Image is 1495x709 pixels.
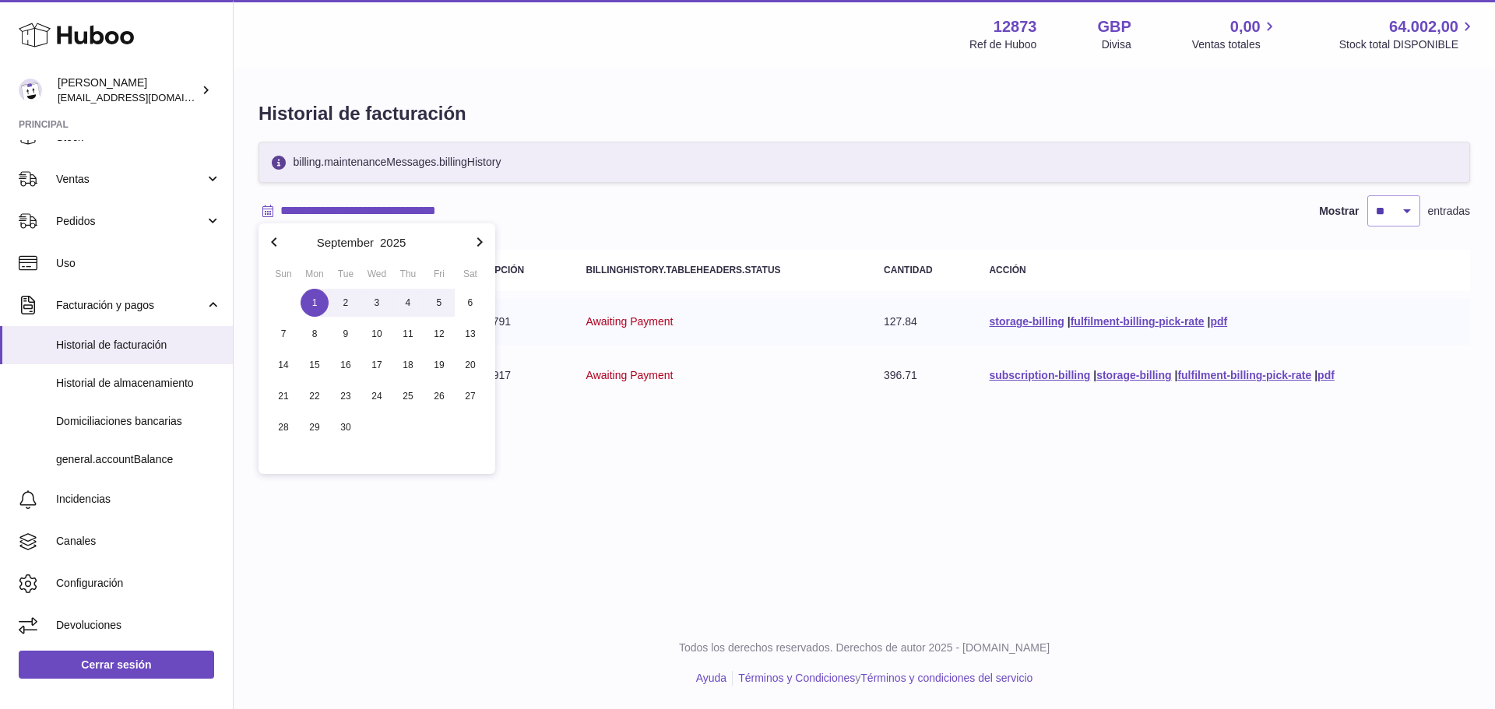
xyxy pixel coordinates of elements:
span: Awaiting Payment [586,369,674,381]
strong: Acción [989,265,1025,276]
div: Divisa [1102,37,1131,52]
span: Ventas totales [1192,37,1279,52]
span: general.accountBalance [56,452,221,467]
span: 2 [332,289,360,317]
span: 1 [301,289,329,317]
span: Facturación y pagos [56,298,205,313]
span: 12 [425,320,453,348]
span: Pedidos [56,214,205,229]
span: 8 [301,320,329,348]
td: 396.71 [868,353,973,398]
button: 12 [424,318,455,349]
a: storage-billing [1096,369,1171,381]
span: 18 [394,351,422,379]
div: Thu [392,267,424,281]
button: 2025 [380,237,406,248]
button: 28 [268,412,299,443]
button: 22 [299,381,330,412]
span: 26 [425,382,453,410]
strong: Cantidad [884,265,933,276]
div: Tue [330,267,361,281]
button: 15 [299,349,330,381]
div: Wed [361,267,392,281]
li: y [733,671,1032,686]
span: 7 [269,320,297,348]
span: 64.002,00 [1389,16,1458,37]
td: INV-17791 [444,299,571,345]
button: 27 [455,381,486,412]
span: Historial de facturación [56,338,221,353]
button: 13 [455,318,486,349]
span: [EMAIL_ADDRESS][DOMAIN_NAME] [58,91,229,104]
p: Todos los derechos reservados. Derechos de autor 2025 - [DOMAIN_NAME] [246,641,1483,655]
a: pdf [1210,315,1227,328]
button: 5 [424,287,455,318]
button: 11 [392,318,424,349]
a: Términos y Condiciones [738,672,855,684]
button: September [317,237,374,248]
button: 14 [268,349,299,381]
span: 11 [394,320,422,348]
button: 20 [455,349,486,381]
div: Sat [455,267,486,281]
button: 4 [392,287,424,318]
a: subscription-billing [989,369,1090,381]
span: 15 [301,351,329,379]
span: | [1174,369,1177,381]
div: Fri [424,267,455,281]
div: Ref de Huboo [969,37,1036,52]
button: 2 [330,287,361,318]
button: 7 [268,318,299,349]
span: 24 [363,382,391,410]
strong: GBP [1097,16,1131,37]
a: storage-billing [989,315,1064,328]
div: Mon [299,267,330,281]
strong: billingHistory.tableHeaders.status [586,265,781,276]
button: 25 [392,381,424,412]
button: 23 [330,381,361,412]
a: Términos y condiciones del servicio [860,672,1032,684]
span: 30 [332,413,360,441]
span: | [1207,315,1210,328]
span: Incidencias [56,492,221,507]
button: 19 [424,349,455,381]
a: pdf [1317,369,1335,381]
a: Cerrar sesión [19,651,214,679]
span: entradas [1428,204,1470,219]
span: 13 [456,320,484,348]
button: 9 [330,318,361,349]
span: Configuración [56,576,221,591]
td: INV-16917 [444,353,571,398]
span: 25 [394,382,422,410]
span: 3 [363,289,391,317]
a: Ayuda [696,672,726,684]
td: 127.84 [868,299,973,345]
span: Uso [56,256,221,271]
span: 21 [269,382,297,410]
button: 17 [361,349,392,381]
span: Ventas [56,172,205,187]
span: 9 [332,320,360,348]
span: 23 [332,382,360,410]
span: Domiciliaciones bancarias [56,414,221,429]
span: 20 [456,351,484,379]
h1: Historial de facturación [259,101,1470,126]
a: 0,00 Ventas totales [1192,16,1279,52]
strong: 12873 [994,16,1037,37]
a: 64.002,00 Stock total DISPONIBLE [1339,16,1476,52]
span: 29 [301,413,329,441]
button: 29 [299,412,330,443]
span: | [1314,369,1317,381]
a: fulfilment-billing-pick-rate [1177,369,1311,381]
span: 28 [269,413,297,441]
span: 4 [394,289,422,317]
button: 10 [361,318,392,349]
button: 1 [299,287,330,318]
span: 22 [301,382,329,410]
img: tikhon.oleinikov@sleepandglow.com [19,79,42,102]
button: 16 [330,349,361,381]
div: Sun [268,267,299,281]
span: 5 [425,289,453,317]
button: 24 [361,381,392,412]
button: 26 [424,381,455,412]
